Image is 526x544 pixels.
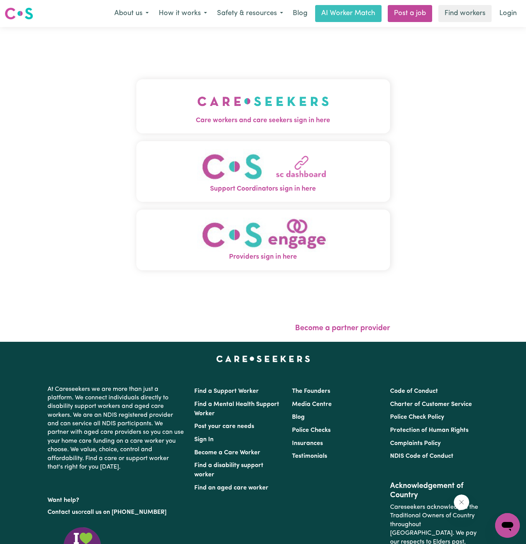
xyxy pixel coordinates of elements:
[194,485,268,491] a: Find an aged care worker
[390,481,478,500] h2: Acknowledgement of Country
[5,7,33,20] img: Careseekers logo
[390,388,438,394] a: Code of Conduct
[288,5,312,22] a: Blog
[216,356,310,362] a: Careseekers home page
[292,388,330,394] a: The Founders
[48,382,185,475] p: At Careseekers we are more than just a platform. We connect individuals directly to disability su...
[136,116,390,126] span: Care workers and care seekers sign in here
[292,440,323,447] a: Insurances
[292,427,331,433] a: Police Checks
[194,437,214,443] a: Sign In
[136,141,390,202] button: Support Coordinators sign in here
[495,5,521,22] a: Login
[136,184,390,194] span: Support Coordinators sign in here
[5,5,47,12] span: Need any help?
[438,5,492,22] a: Find workers
[48,505,185,520] p: or
[136,210,390,270] button: Providers sign in here
[48,509,78,515] a: Contact us
[194,462,263,478] a: Find a disability support worker
[154,5,212,22] button: How it works
[390,401,472,408] a: Charter of Customer Service
[454,495,469,510] iframe: Close message
[136,252,390,262] span: Providers sign in here
[390,453,453,459] a: NDIS Code of Conduct
[194,388,259,394] a: Find a Support Worker
[194,450,260,456] a: Become a Care Worker
[109,5,154,22] button: About us
[388,5,432,22] a: Post a job
[390,427,468,433] a: Protection of Human Rights
[194,423,254,430] a: Post your care needs
[390,414,444,420] a: Police Check Policy
[212,5,288,22] button: Safety & resources
[5,5,33,22] a: Careseekers logo
[194,401,279,417] a: Find a Mental Health Support Worker
[315,5,382,22] a: AI Worker Match
[292,414,305,420] a: Blog
[292,401,332,408] a: Media Centre
[84,509,166,515] a: call us on [PHONE_NUMBER]
[495,513,520,538] iframe: Button to launch messaging window
[136,79,390,133] button: Care workers and care seekers sign in here
[295,324,390,332] a: Become a partner provider
[390,440,441,447] a: Complaints Policy
[292,453,327,459] a: Testimonials
[48,493,185,505] p: Want help?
